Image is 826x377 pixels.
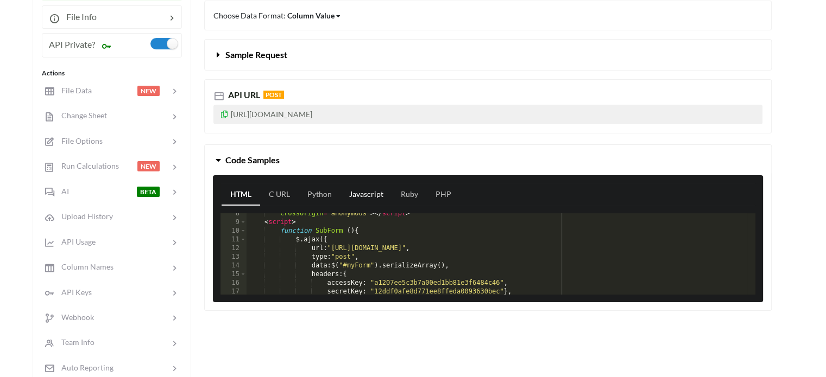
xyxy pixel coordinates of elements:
div: 15 [220,270,247,279]
span: AI [55,187,69,196]
div: 11 [220,235,247,244]
a: PHP [427,184,460,206]
span: Upload History [55,212,113,221]
div: 10 [220,227,247,235]
div: 12 [220,244,247,253]
div: 14 [220,261,247,270]
span: NEW [137,86,160,96]
span: Sample Request [225,49,287,60]
span: Auto Reporting [55,363,114,372]
span: File Options [55,136,103,145]
span: Change Sheet [55,111,107,120]
span: API Keys [55,287,92,297]
p: [URL][DOMAIN_NAME] [213,105,762,124]
span: Column Names [55,262,114,271]
button: Sample Request [205,40,771,70]
span: Code Samples [225,155,280,165]
a: HTML [222,184,260,206]
div: 13 [220,253,247,261]
div: 9 [220,218,247,227]
span: POST [263,91,284,99]
span: Webhook [55,312,94,322]
div: 8 [220,209,247,218]
a: Python [299,184,341,206]
span: File Data [55,86,92,95]
div: 16 [220,279,247,287]
button: Code Samples [205,145,771,175]
span: API Private? [49,39,95,49]
a: Ruby [392,184,427,206]
span: NEW [137,161,160,171]
span: BETA [137,187,160,197]
a: Javascript [341,184,392,206]
div: Column Value [287,10,335,21]
span: API Usage [55,237,96,246]
span: Team Info [55,337,94,347]
span: API URL [226,90,260,100]
span: File Info [60,11,97,22]
div: Actions [42,68,182,78]
a: C URL [260,184,299,206]
span: Run Calculations [55,161,119,170]
div: 17 [220,287,247,296]
span: Choose Data Format: [213,11,342,20]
